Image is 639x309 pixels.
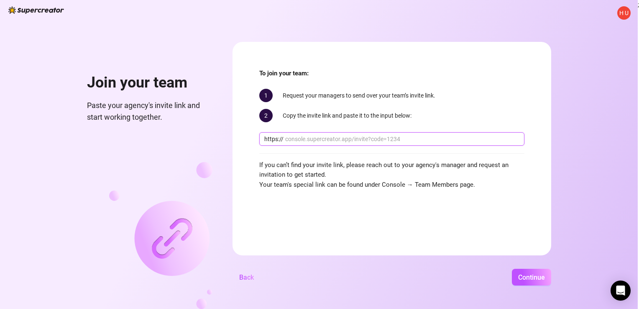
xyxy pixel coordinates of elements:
div: Copy the invite link and paste it to the input below: [259,109,524,122]
strong: To join your team: [259,70,309,77]
span: If you can’t find your invite link, please reach out to your agency's manager and request an invi... [259,160,524,190]
img: logo [8,6,64,14]
div: Open Intercom Messenger [611,281,631,301]
button: Continue [512,269,551,286]
span: Paste your agency's invite link and start working together. [87,100,212,124]
span: Back [239,273,254,281]
span: H U [619,8,629,18]
span: 2 [259,109,273,122]
span: https:// [264,134,284,144]
h1: Join your team [87,74,212,92]
span: Continue [518,273,545,281]
span: 1 [259,89,273,102]
input: console.supercreator.app/invite?code=1234 [285,134,519,144]
button: Back [233,269,261,286]
div: Request your managers to send over your team’s invite link. [259,89,524,102]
